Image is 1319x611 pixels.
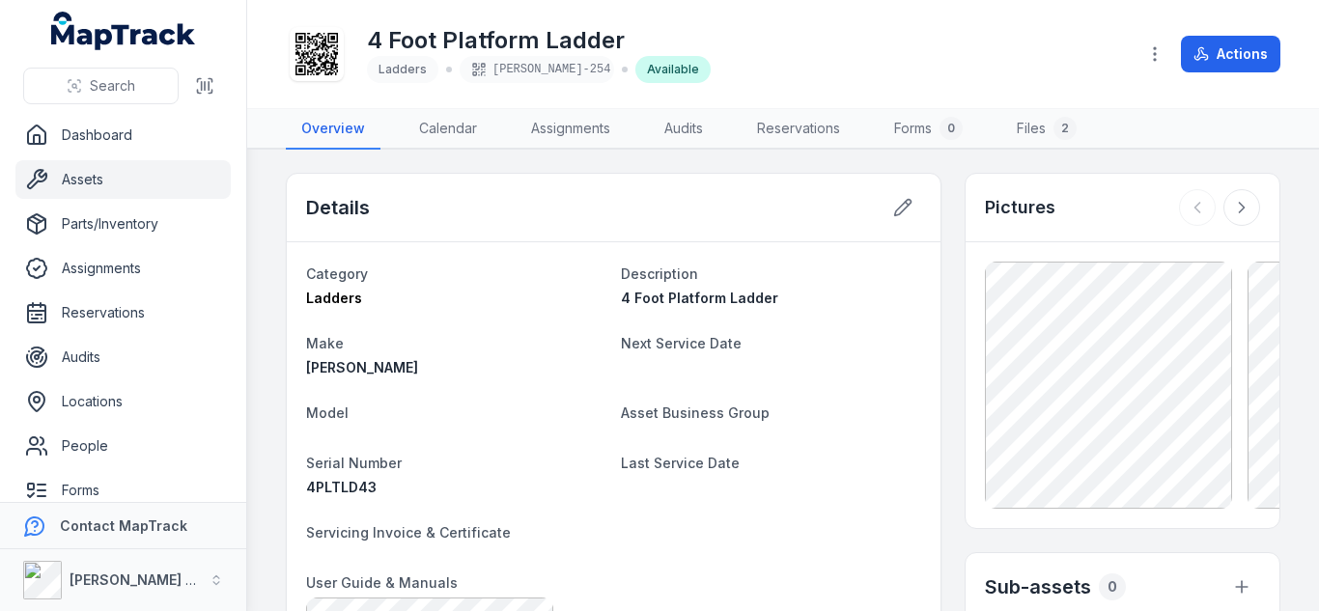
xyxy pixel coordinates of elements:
[621,290,778,306] span: 4 Foot Platform Ladder
[879,109,978,150] a: Forms0
[379,62,427,76] span: Ladders
[306,265,368,282] span: Category
[306,335,344,351] span: Make
[306,479,377,495] span: 4PLTLD43
[1001,109,1092,150] a: Files2
[516,109,626,150] a: Assignments
[1053,117,1077,140] div: 2
[621,404,770,421] span: Asset Business Group
[51,12,196,50] a: MapTrack
[15,338,231,376] a: Audits
[306,455,402,471] span: Serial Number
[635,56,711,83] div: Available
[15,205,231,243] a: Parts/Inventory
[306,524,511,541] span: Servicing Invoice & Certificate
[985,194,1055,221] h3: Pictures
[286,109,380,150] a: Overview
[1181,36,1280,72] button: Actions
[15,471,231,510] a: Forms
[742,109,856,150] a: Reservations
[90,76,135,96] span: Search
[306,290,362,306] span: Ladders
[404,109,492,150] a: Calendar
[23,68,179,104] button: Search
[15,249,231,288] a: Assignments
[70,571,204,588] strong: [PERSON_NAME] Air
[306,404,349,421] span: Model
[15,293,231,332] a: Reservations
[15,116,231,154] a: Dashboard
[621,265,698,282] span: Description
[306,574,458,591] span: User Guide & Manuals
[367,25,711,56] h1: 4 Foot Platform Ladder
[15,427,231,465] a: People
[15,160,231,199] a: Assets
[306,359,418,375] span: [PERSON_NAME]
[306,194,370,221] h2: Details
[621,455,740,471] span: Last Service Date
[1099,573,1126,600] div: 0
[940,117,963,140] div: 0
[60,517,187,534] strong: Contact MapTrack
[649,109,718,150] a: Audits
[621,335,742,351] span: Next Service Date
[985,573,1091,600] h2: Sub-assets
[15,382,231,421] a: Locations
[460,56,614,83] div: [PERSON_NAME]-254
